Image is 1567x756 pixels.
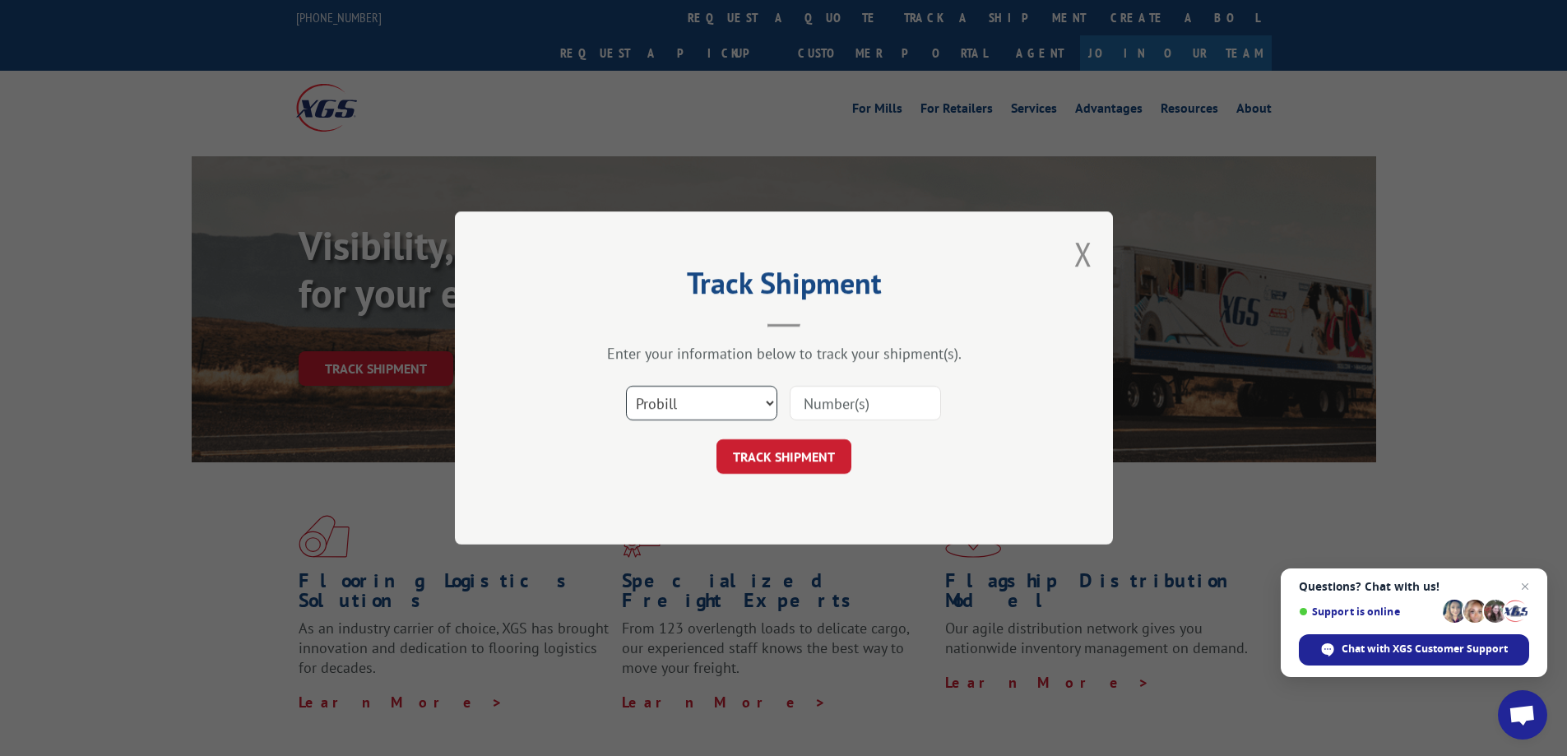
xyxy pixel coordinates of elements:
[1299,580,1529,593] span: Questions? Chat with us!
[1299,605,1437,618] span: Support is online
[537,271,1031,303] h2: Track Shipment
[1342,642,1508,656] span: Chat with XGS Customer Support
[790,386,941,420] input: Number(s)
[1074,232,1092,276] button: Close modal
[1299,634,1529,666] div: Chat with XGS Customer Support
[537,344,1031,363] div: Enter your information below to track your shipment(s).
[716,439,851,474] button: TRACK SHIPMENT
[1515,577,1535,596] span: Close chat
[1498,690,1547,740] div: Open chat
